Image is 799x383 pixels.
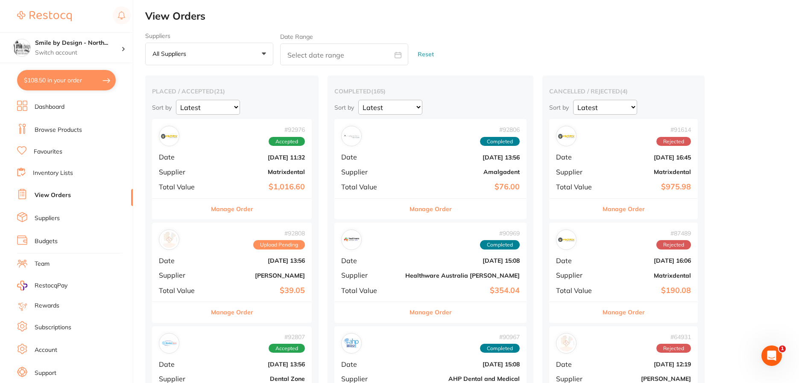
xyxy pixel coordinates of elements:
button: Manage Order [211,302,253,322]
h2: View Orders [145,10,799,22]
span: Supplier [341,168,398,176]
a: View Orders [35,191,71,200]
span: Total Value [341,183,398,191]
img: RestocqPay [17,281,27,290]
a: Favourites [34,148,62,156]
div: Matrixdental#92976AcceptedDate[DATE] 11:32SupplierMatrixdentalTotal Value$1,016.60Manage Order [152,119,312,219]
span: Supplier [556,375,599,383]
span: Supplier [341,271,398,279]
p: Sort by [152,104,172,111]
b: [DATE] 15:08 [405,257,520,264]
b: [DATE] 13:56 [212,257,305,264]
img: Restocq Logo [17,11,72,21]
label: Suppliers [145,32,273,39]
b: [DATE] 12:19 [606,361,691,368]
p: Sort by [549,104,569,111]
a: Account [35,346,57,354]
button: All suppliers [145,43,273,66]
span: Accepted [269,137,305,146]
span: Rejected [656,344,691,353]
img: Matrixdental [558,128,574,144]
span: # 90969 [480,230,520,237]
img: Healthware Australia Ridley [343,232,360,248]
span: Supplier [159,271,205,279]
a: Subscriptions [35,323,71,332]
a: Inventory Lists [33,169,73,177]
b: [DATE] 15:08 [405,361,520,368]
span: Date [159,153,205,161]
b: Dental Zone [212,375,305,382]
div: Adam Dental#92808Upload PendingDate[DATE] 13:56Supplier[PERSON_NAME]Total Value$39.05Manage Order [152,223,312,323]
h2: placed / accepted ( 21 ) [152,87,312,95]
b: [PERSON_NAME] [212,272,305,279]
a: Support [35,369,56,377]
button: Manage Order [410,199,452,219]
span: # 64931 [656,334,691,340]
a: Browse Products [35,126,82,134]
button: Manage Order [410,302,452,322]
b: Healthware Australia [PERSON_NAME] [405,272,520,279]
span: Date [556,257,599,264]
a: Budgets [35,237,58,246]
b: [PERSON_NAME] [606,375,691,382]
span: Completed [480,240,520,250]
img: Matrixdental [161,128,177,144]
b: $190.08 [606,286,691,295]
b: [DATE] 16:06 [606,257,691,264]
span: Date [341,257,398,264]
img: AHP Dental and Medical [343,335,360,351]
b: $354.04 [405,286,520,295]
span: Date [159,360,205,368]
span: Completed [480,344,520,353]
b: [DATE] 13:56 [405,154,520,161]
button: Manage Order [211,199,253,219]
span: # 90967 [480,334,520,340]
img: Dental Zone [161,335,177,351]
span: Supplier [556,168,599,176]
button: Manage Order [603,302,645,322]
img: Adam Dental [161,232,177,248]
b: Amalgadent [405,168,520,175]
span: Total Value [556,287,599,294]
img: Matrixdental [558,232,574,248]
b: [DATE] 11:32 [212,154,305,161]
button: $108.50 in your order [17,70,116,90]
b: $975.98 [606,183,691,191]
p: All suppliers [152,50,190,58]
span: Total Value [159,287,205,294]
a: Rewards [35,302,59,310]
span: Accepted [269,344,305,353]
b: Matrixdental [606,168,691,175]
span: Supplier [341,375,398,383]
h2: cancelled / rejected ( 4 ) [549,87,698,95]
h2: completed ( 165 ) [334,87,527,95]
span: Supplier [159,168,205,176]
span: # 92976 [269,126,305,133]
img: Smile by Design - North Sydney [13,39,30,56]
p: Switch account [35,49,121,57]
span: Completed [480,137,520,146]
h4: Smile by Design - North Sydney [35,39,121,47]
span: # 91614 [656,126,691,133]
button: Manage Order [603,199,645,219]
span: # 92807 [269,334,305,340]
span: # 87489 [656,230,691,237]
a: Restocq Logo [17,6,72,26]
button: Reset [415,43,436,66]
span: Supplier [159,375,205,383]
a: Suppliers [35,214,60,223]
p: Sort by [334,104,354,111]
b: $1,016.60 [212,183,305,191]
span: Date [556,360,599,368]
iframe: Intercom live chat [761,345,782,366]
span: 1 [779,345,786,352]
span: # 92806 [480,126,520,133]
span: Rejected [656,137,691,146]
b: Matrixdental [606,272,691,279]
input: Select date range [280,44,408,65]
label: Date Range [280,33,313,40]
b: AHP Dental and Medical [405,375,520,382]
b: [DATE] 16:45 [606,154,691,161]
a: Team [35,260,50,268]
span: Date [341,153,398,161]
